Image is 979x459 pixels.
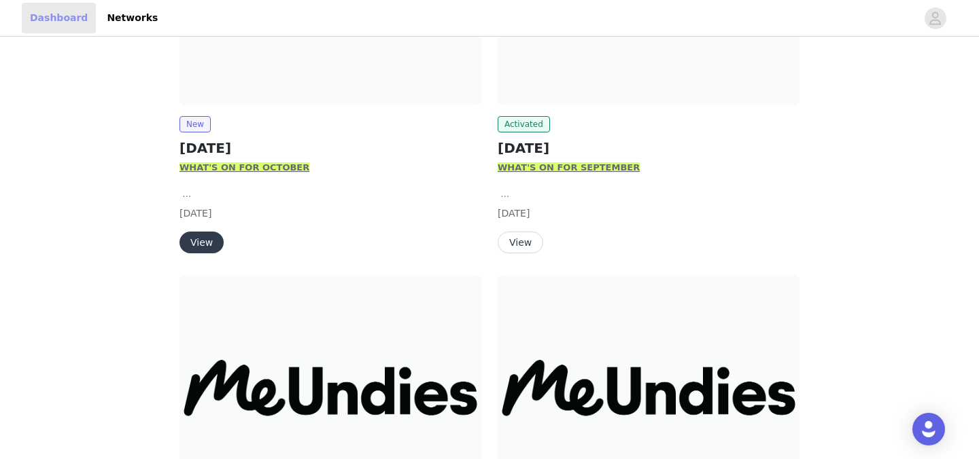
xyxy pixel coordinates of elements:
[99,3,166,33] a: Networks
[498,208,530,219] span: [DATE]
[929,7,942,29] div: avatar
[498,162,507,172] strong: W
[179,232,224,253] button: View
[189,162,309,172] strong: HAT'S ON FOR OCTOBER
[179,138,481,158] h2: [DATE]
[179,238,224,248] a: View
[498,238,543,248] a: View
[22,3,96,33] a: Dashboard
[179,162,189,172] strong: W
[179,208,211,219] span: [DATE]
[912,413,945,445] div: Open Intercom Messenger
[179,116,211,132] span: New
[507,162,640,172] strong: HAT'S ON FOR SEPTEMBER
[498,232,543,253] button: View
[498,138,800,158] h2: [DATE]
[498,116,550,132] span: Activated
